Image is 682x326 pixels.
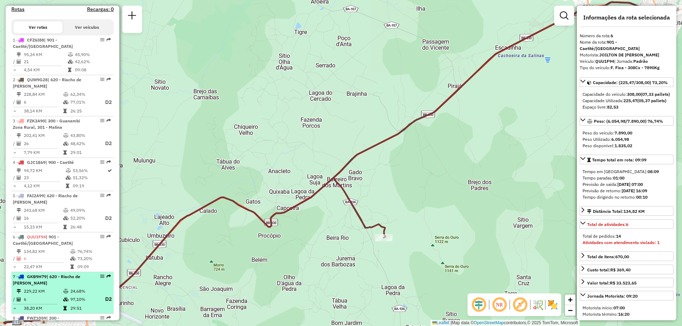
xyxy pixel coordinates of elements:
[107,38,111,42] em: Rota exportada
[565,294,575,305] a: Zoom in
[637,98,666,103] strong: (05,37 pallets)
[77,263,111,270] td: 09:09
[547,299,558,310] img: Exibir/Ocultar setores
[583,233,671,239] div: Total de pedidos:
[72,174,107,181] td: 51,32%
[13,98,16,107] td: /
[648,169,659,174] strong: 08:09
[70,107,98,115] td: 26:25
[70,207,98,214] td: 49,09%
[70,98,98,107] td: 77,01%
[13,107,16,115] td: =
[17,60,21,64] i: Total de Atividades
[633,59,648,64] strong: Padrão
[636,194,648,200] strong: 00:10
[100,118,104,123] em: Opções
[580,265,673,274] a: Custo total:R$ 369,40
[23,107,63,115] td: 38,14 KM
[583,136,671,143] div: Peso Utilizado:
[13,37,73,49] span: | 901 - Caetité/[GEOGRAPHIC_DATA]
[17,216,21,220] i: Total de Atividades
[13,118,80,130] span: | 300 - Guanambi Zona Rural, 301 - Matina
[610,280,637,286] strong: R$ 33.523,65
[613,305,625,310] strong: 07:00
[27,315,46,321] span: FWZ1D59
[27,274,47,279] span: GKB9H79
[23,255,70,262] td: 6
[580,58,673,65] div: Veículo:
[23,91,63,98] td: 228,84 KM
[587,208,645,215] div: Distância Total:
[72,182,107,189] td: 09:19
[583,91,671,98] div: Capacidade do veículo:
[11,6,25,12] a: Rotas
[13,263,16,270] td: =
[474,320,504,325] a: OpenStreetMap
[17,208,21,212] i: Distância Total
[23,305,63,312] td: 38,20 KM
[13,274,80,286] span: 7 -
[587,293,638,299] div: Jornada Motorista: 09:20
[70,91,98,98] td: 62,34%
[13,118,80,130] span: 3 -
[70,214,98,223] td: 52,20%
[107,274,111,278] em: Rota exportada
[580,206,673,216] a: Distância Total:134,82 KM
[23,223,63,231] td: 15,23 KM
[580,166,673,203] div: Tempo total em rota: 09:09
[23,263,70,270] td: 22,47 KM
[23,295,63,304] td: 6
[13,77,81,89] span: | 620 - Riacho de [PERSON_NAME]
[70,249,76,254] i: % de utilização do peso
[77,248,111,255] td: 76,74%
[23,174,65,181] td: 23
[66,184,69,188] i: Tempo total em rota
[23,98,63,107] td: 6
[27,118,45,123] span: FZK3A90
[107,234,111,239] em: Rota exportada
[580,116,673,126] a: Peso: (6.054,98/7.890,00) 76,74%
[17,53,21,57] i: Distância Total
[583,311,671,317] div: Motorista término:
[583,188,671,194] div: Previsão de retorno:
[66,176,71,180] i: % de utilização da cubagem
[580,65,673,71] div: Tipo do veículo:
[595,59,614,64] strong: QUU1F94
[75,58,110,65] td: 42,62%
[587,267,630,273] div: Custo total:
[17,297,21,302] i: Total de Atividades
[432,320,449,325] a: Leaflet
[617,182,643,187] strong: [DATE] 07:00
[626,222,628,227] strong: 6
[593,80,668,85] span: Capacidade: (225,47/308,00) 73,20%
[470,296,487,313] span: Ocultar deslocamento
[13,214,16,223] td: /
[70,256,76,261] i: % de utilização da cubagem
[583,98,671,104] div: Capacidade Utilizada:
[70,149,98,156] td: 29:01
[13,149,16,156] td: =
[583,143,671,149] div: Peso disponível:
[23,51,67,58] td: 95,24 KM
[615,130,632,136] strong: 7.890,00
[70,295,98,304] td: 97,10%
[583,240,660,245] strong: Atividades com atendimento violado: 1
[23,66,67,73] td: 4,54 KM
[13,66,16,73] td: =
[17,133,21,138] i: Distância Total
[614,59,648,64] span: | Jornada:
[13,160,74,165] span: 4 -
[63,109,67,113] i: Tempo total em rota
[107,160,111,164] em: Rota exportada
[99,98,112,106] p: D2
[580,219,673,229] a: Total de atividades:6
[100,77,104,82] em: Opções
[125,9,139,24] a: Nova sessão e pesquisa
[100,234,104,239] em: Opções
[68,68,71,72] i: Tempo total em rota
[580,39,640,51] strong: 901 - Caetité/[GEOGRAPHIC_DATA]
[17,168,21,173] i: Distância Total
[580,39,673,52] div: Nome da rota:
[107,316,111,320] em: Rota exportada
